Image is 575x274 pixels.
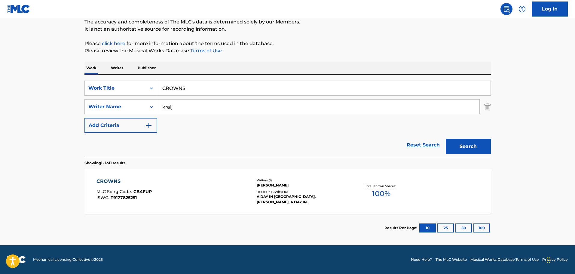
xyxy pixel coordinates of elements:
span: CB4FUP [133,189,152,194]
button: 50 [455,223,472,232]
a: Privacy Policy [542,257,568,262]
div: Help [516,3,528,15]
button: Search [446,139,491,154]
img: search [503,5,510,13]
a: Log In [532,2,568,17]
a: click here [102,41,125,46]
div: A DAY IN [GEOGRAPHIC_DATA],[PERSON_NAME], A DAY IN [GEOGRAPHIC_DATA], A DAY IN [GEOGRAPHIC_DATA],... [257,194,347,205]
a: Public Search [500,3,512,15]
a: CROWNSMLC Song Code:CB4FUPISWC:T9177825251Writers (1)[PERSON_NAME]Recording Artists (6)A DAY IN [... [84,169,491,214]
button: Add Criteria [84,118,157,133]
p: Results Per Page: [384,225,419,231]
button: 10 [419,223,436,232]
a: Musical Works Database Terms of Use [470,257,539,262]
p: It is not an authoritative source for recording information. [84,26,491,33]
img: help [518,5,526,13]
img: 9d2ae6d4665cec9f34b9.svg [145,122,152,129]
span: ISWC : [96,195,111,200]
img: Delete Criterion [484,99,491,114]
p: Work [84,62,98,74]
img: MLC Logo [7,5,30,13]
div: Writers ( 1 ) [257,178,347,183]
a: Terms of Use [189,48,222,54]
div: Drag [547,251,550,269]
iframe: Chat Widget [545,245,575,274]
p: Total Known Shares: [365,184,397,188]
span: MLC Song Code : [96,189,133,194]
p: The accuracy and completeness of The MLC's data is determined solely by our Members. [84,18,491,26]
p: Writer [109,62,125,74]
div: Work Title [88,85,142,92]
span: 100 % [372,188,390,199]
div: Writer Name [88,103,142,110]
a: The MLC Website [436,257,467,262]
div: CROWNS [96,178,152,185]
img: logo [7,256,26,263]
span: T9177825251 [111,195,137,200]
p: Showing 1 - 1 of 1 results [84,160,125,166]
form: Search Form [84,81,491,157]
p: Please for more information about the terms used in the database. [84,40,491,47]
p: Publisher [136,62,158,74]
button: 25 [437,223,454,232]
span: Mechanical Licensing Collective © 2025 [33,257,103,262]
div: Recording Artists ( 6 ) [257,189,347,194]
div: [PERSON_NAME] [257,183,347,188]
button: 100 [473,223,490,232]
a: Reset Search [404,138,443,152]
a: Need Help? [411,257,432,262]
p: Please review the Musical Works Database [84,47,491,54]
